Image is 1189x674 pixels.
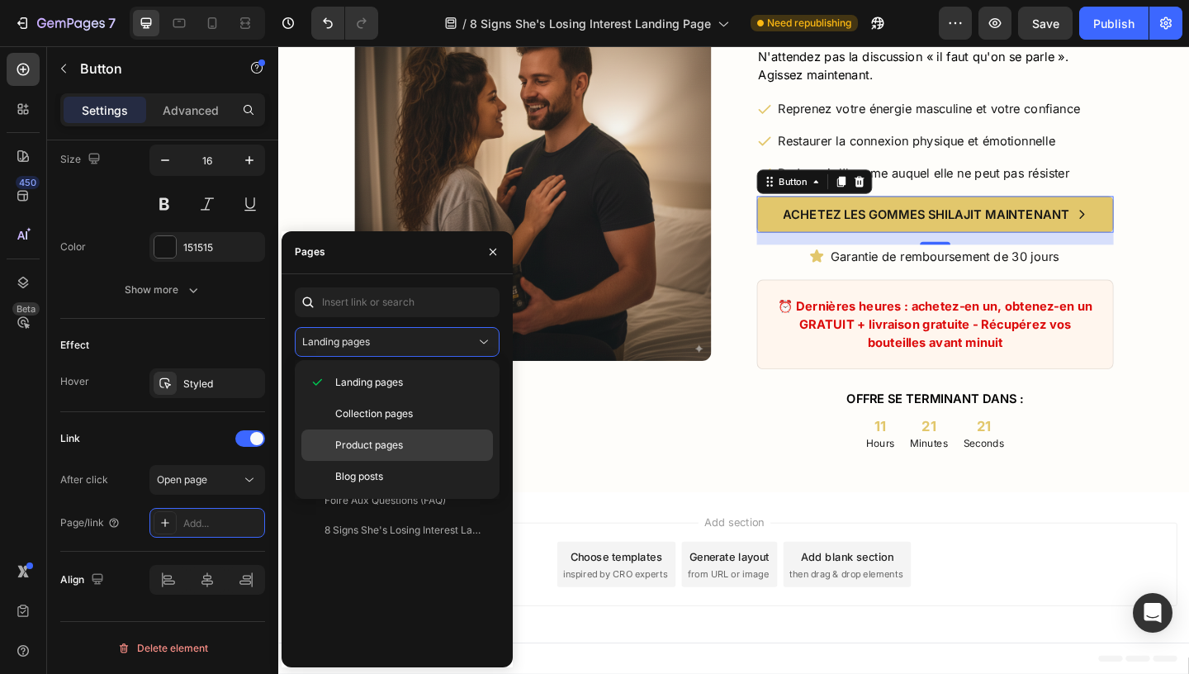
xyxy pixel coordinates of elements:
p: Advanced [163,102,219,119]
div: Add... [183,516,261,531]
p: OFFRE SE TERMINANT DANS : [522,373,907,392]
p: Redevenir l'homme auquel elle ne peut pas résister [543,127,872,147]
div: After click [60,472,108,487]
p: Restaurer la connexion physique et émotionnelle [543,93,872,112]
div: 21 [745,404,789,424]
span: 8 Signs She's Losing Interest Landing Page [470,15,711,32]
div: Effect [60,338,89,353]
span: Add section [457,509,535,526]
p: Settings [82,102,128,119]
button: Show more [60,275,265,305]
div: Link [60,431,80,446]
div: Generate layout [448,546,534,563]
div: Size [60,149,104,171]
button: Landing pages [295,327,500,357]
span: inspired by CRO experts [310,567,423,581]
input: Insert link or search [295,287,500,317]
span: Product pages [335,438,403,453]
span: / [462,15,467,32]
div: Open Intercom Messenger [1133,593,1172,633]
div: Delete element [117,638,208,658]
div: 450 [16,176,40,189]
p: Button [80,59,220,78]
div: Color [60,240,86,254]
span: then drag & drop elements [556,567,679,581]
p: Seconds [745,424,789,439]
div: Styled [183,377,261,392]
span: Landing pages [335,375,403,390]
div: Add blank section [568,546,669,563]
button: Save [1018,7,1073,40]
span: Save [1032,17,1059,31]
div: Choose templates [318,546,418,563]
iframe: Design area [278,46,1189,674]
p: Hours [639,424,670,439]
p: Minutes [687,424,728,439]
p: 7 [108,13,116,33]
div: Button [541,140,578,154]
span: Collection pages [335,406,413,421]
div: 151515 [183,240,261,255]
div: Align [60,569,107,591]
button: Publish [1079,7,1149,40]
div: Hover [60,374,89,389]
p: ACHETEZ LES GOMMES SHILAJIT MAINTENANT [549,173,860,192]
div: 21 [687,404,728,424]
p: ⏰ Dernières heures : achetez-en un, obtenez-en un GRATUIT + livraison gratuite - Récupérez vos bo... [539,273,889,332]
div: 11 [639,404,670,424]
span: Landing pages [302,335,370,348]
span: Open page [157,473,207,486]
div: Page/link [60,515,121,530]
div: 8 Signs She's Losing Interest Landing Page [324,523,483,538]
p: N'attendez pas la discussion « il faut qu'on se parle ». Agissez maintenant. [522,1,907,40]
span: from URL or image [445,567,533,581]
div: Show more [125,282,201,298]
button: <p>ACHETEZ LES GOMMES SHILAJIT MAINTENANT</p> [520,163,908,202]
div: Foire Aux Questions (FAQ) [324,493,446,508]
div: Undo/Redo [311,7,378,40]
button: 7 [7,7,123,40]
p: Reprenez votre énergie masculine et votre confiance [543,58,872,78]
div: Beta [12,302,40,316]
p: Garantie de remboursement de 30 jours [600,218,849,238]
button: Delete element [60,635,265,662]
span: Need republishing [767,16,851,31]
button: Open page [149,465,265,495]
div: Publish [1093,15,1135,32]
div: Pages [295,244,325,259]
span: Blog posts [335,469,383,484]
